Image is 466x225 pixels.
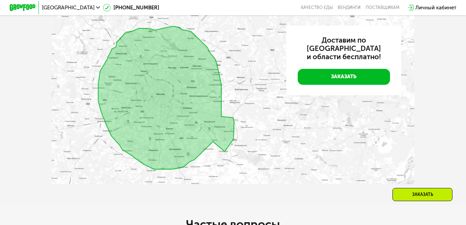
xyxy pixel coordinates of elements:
[52,14,414,184] img: qjxAnTPE20vLBGq3.webp
[366,5,399,10] div: поставщикам
[301,5,333,10] a: Качество еды
[392,188,452,201] div: Заказать
[298,36,390,61] h3: Доставим по [GEOGRAPHIC_DATA] и области бесплатно!
[415,4,456,11] div: Личный кабинет
[42,5,94,10] span: [GEOGRAPHIC_DATA]
[103,4,159,11] a: [PHONE_NUMBER]
[298,69,390,85] a: Заказать
[338,5,361,10] a: Вендинги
